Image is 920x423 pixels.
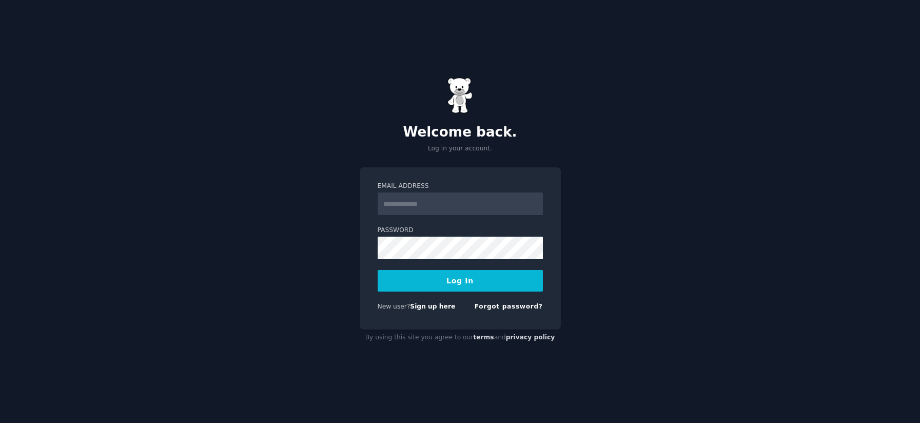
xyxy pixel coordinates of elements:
label: Password [378,226,543,235]
a: Sign up here [410,303,455,310]
a: terms [473,334,494,341]
img: Gummy Bear [447,78,473,113]
label: Email Address [378,182,543,191]
span: New user? [378,303,410,310]
div: By using this site you agree to our and [360,330,561,346]
p: Log in your account. [360,144,561,153]
button: Log In [378,270,543,292]
a: Forgot password? [475,303,543,310]
a: privacy policy [506,334,555,341]
h2: Welcome back. [360,124,561,141]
